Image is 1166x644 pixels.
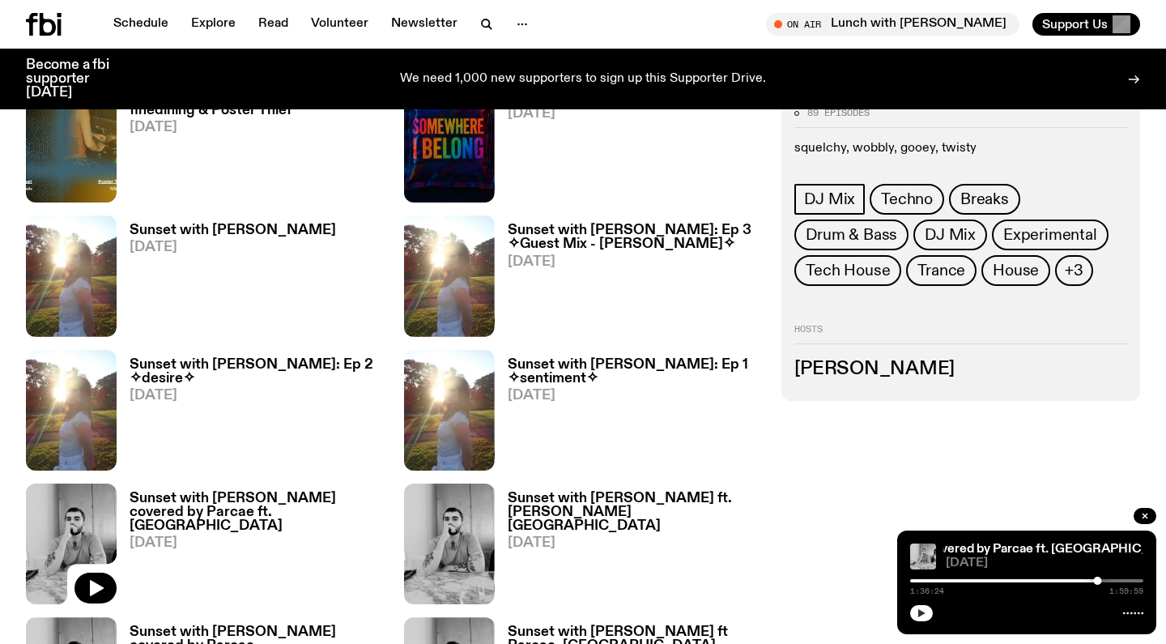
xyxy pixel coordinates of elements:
span: [DATE] [508,389,763,403]
a: Sunset with [PERSON_NAME]: Ep 2 ✧desire✧[DATE] [117,358,385,471]
p: We need 1,000 new supporters to sign up this Supporter Drive. [400,72,766,87]
span: Techno [881,190,933,208]
span: Tech House [806,262,890,279]
a: DJ Mix [913,220,987,250]
span: +3 [1065,262,1083,279]
a: Experimental [992,220,1109,250]
span: [DATE] [130,536,385,550]
span: [DATE] [508,255,763,269]
span: Trance [917,262,965,279]
h3: [PERSON_NAME] [794,360,1127,378]
a: Trance [906,255,977,286]
h3: Sunset with [PERSON_NAME] [130,224,336,237]
span: 1:59:59 [1109,587,1143,595]
h3: Sunset with [PERSON_NAME]: Ep 3 ✧Guest Mix - [PERSON_NAME]✧ [508,224,763,251]
h3: Sunset with [PERSON_NAME]: Ep 1 ✧sentiment✧ [508,358,763,386]
a: Sunset ft. finedining & Dj Penguin[DATE] [495,90,729,203]
span: DJ Mix [804,190,855,208]
a: Techno [870,184,944,215]
a: House [981,255,1050,286]
button: Support Us [1032,13,1140,36]
a: Sunset with [PERSON_NAME] covered by Parcae ft. [GEOGRAPHIC_DATA][DATE] [117,492,385,604]
a: Tech House [794,255,901,286]
span: House [993,262,1039,279]
h3: Become a fbi supporter [DATE] [26,58,130,100]
a: Sunset with [PERSON_NAME]: Ep 1 ✧sentiment✧[DATE] [495,358,763,471]
span: [DATE] [130,389,385,403]
h3: Sunset with [PERSON_NAME] ft. [PERSON_NAME][GEOGRAPHIC_DATA] [508,492,763,533]
h2: Hosts [794,325,1127,344]
a: Read [249,13,298,36]
button: On AirLunch with [PERSON_NAME] [766,13,1019,36]
span: Support Us [1042,17,1108,32]
a: DJ Mix [794,184,865,215]
a: Sunset with [PERSON_NAME][DATE] [117,224,336,336]
a: Breaks [949,184,1020,215]
a: Schedule [104,13,178,36]
span: [DATE] [508,536,763,550]
a: Volunteer [301,13,378,36]
a: Explore [181,13,245,36]
a: Sunset with [PERSON_NAME]: Ep 3 ✧Guest Mix - [PERSON_NAME]✧[DATE] [495,224,763,336]
h3: Sunset with [PERSON_NAME] covered by Parcae ft. [GEOGRAPHIC_DATA] [130,492,385,533]
span: Breaks [960,190,1009,208]
span: [DATE] [946,557,1143,569]
p: squelchy, wobbly, gooey, twisty [794,141,1127,156]
span: [DATE] [130,241,336,254]
span: 89 episodes [807,109,870,117]
span: 1:36:24 [910,587,944,595]
button: +3 [1055,255,1093,286]
span: [DATE] [508,107,729,121]
h3: Sunset with [PERSON_NAME]: Ep 2 ✧desire✧ [130,358,385,386]
span: Drum & Bass [806,226,897,244]
a: Drum & Bass [794,220,909,250]
span: [DATE] [130,121,385,134]
a: Sunset with [PERSON_NAME] ft. [PERSON_NAME][GEOGRAPHIC_DATA][DATE] [495,492,763,604]
a: Sunset with [PERSON_NAME] ft finedining & Poster Thief[DATE] [117,90,385,203]
span: DJ Mix [925,226,976,244]
a: Newsletter [381,13,467,36]
span: Experimental [1003,226,1097,244]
